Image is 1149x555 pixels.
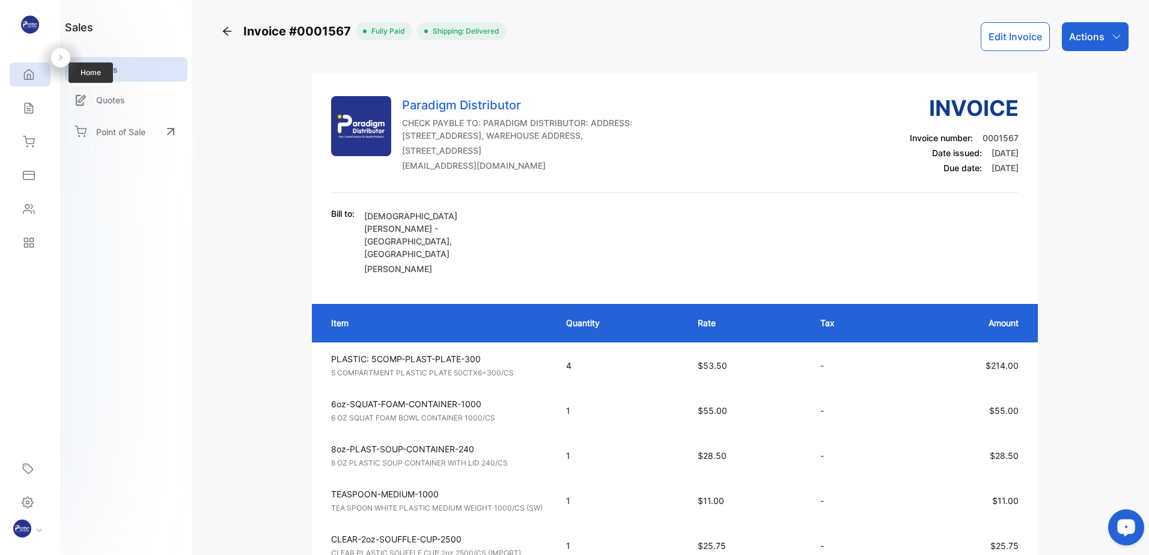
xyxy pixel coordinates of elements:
[69,62,113,83] span: Home
[1062,22,1129,51] button: Actions
[989,405,1019,416] span: $55.00
[96,126,145,138] p: Point of Sale
[943,163,982,173] span: Due date:
[65,57,187,82] a: Sales
[698,496,724,506] span: $11.00
[698,317,796,329] p: Rate
[331,317,542,329] p: Item
[910,92,1019,124] h3: Invoice
[983,133,1019,143] span: 0001567
[820,449,884,462] p: -
[331,503,544,514] p: TEA SPOON WHITE PLASTIC MEDIUM WEIGHT 1000/CS (SW)
[986,360,1019,371] span: $214.00
[992,496,1019,506] span: $11.00
[428,26,499,37] span: Shipping: Delivered
[65,88,187,112] a: Quotes
[331,207,355,220] p: Bill to:
[992,163,1019,173] span: [DATE]
[402,159,633,172] p: [EMAIL_ADDRESS][DOMAIN_NAME]
[331,353,544,365] p: PLASTIC: 5COMP-PLAST-PLATE-300
[331,368,544,378] p: 5 COMPARTMENT PLASTIC PLATE 50CTX6=300/CS
[65,118,187,145] a: Point of Sale
[13,520,31,538] img: profile
[990,541,1019,551] span: $25.75
[21,16,39,34] img: logo
[367,26,405,37] span: fully paid
[331,413,544,423] p: 6 OZ SQUAT FOAM BOWL CONTAINER 1000/CS
[243,22,356,40] span: Invoice #0001567
[566,494,674,507] p: 1
[698,541,726,551] span: $25.75
[331,533,544,545] p: CLEAR-2oz-SOUFFLE-CUP-2500
[331,458,544,469] p: 8 OZ PLASTIC SOUP CONTAINER WITH LID 240/CS
[820,317,884,329] p: Tax
[698,450,727,461] span: $28.50
[566,404,674,417] p: 1
[566,317,674,329] p: Quantity
[566,449,674,462] p: 1
[820,539,884,552] p: -
[1069,29,1105,44] p: Actions
[96,94,125,106] p: Quotes
[908,317,1019,329] p: Amount
[820,494,884,507] p: -
[331,488,544,500] p: TEASPOON-MEDIUM-1000
[981,22,1050,51] button: Edit Invoice
[402,144,633,157] p: [STREET_ADDRESS]
[331,443,544,455] p: 8oz-PLAST-SOUP-CONTAINER-240
[1099,505,1149,555] iframe: LiveChat chat widget
[910,133,973,143] span: Invoice number:
[992,148,1019,158] span: [DATE]
[65,19,93,35] h1: sales
[364,210,502,260] p: [DEMOGRAPHIC_DATA][PERSON_NAME] - [GEOGRAPHIC_DATA], [GEOGRAPHIC_DATA]
[566,539,674,552] p: 1
[566,359,674,372] p: 4
[331,96,391,156] img: Company Logo
[698,405,727,416] span: $55.00
[820,359,884,372] p: -
[990,450,1019,461] span: $28.50
[331,398,544,410] p: 6oz-SQUAT-FOAM-CONTAINER-1000
[820,404,884,417] p: -
[402,117,633,142] p: CHECK PAYBLE TO: PARADIGM DISTRIBUTOR: ADDRESS: [STREET_ADDRESS], WAREHOUSE ADDRESS,
[364,262,502,275] p: [PERSON_NAME]
[698,360,727,371] span: $53.50
[932,148,982,158] span: Date issued:
[402,96,633,114] p: Paradigm Distributor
